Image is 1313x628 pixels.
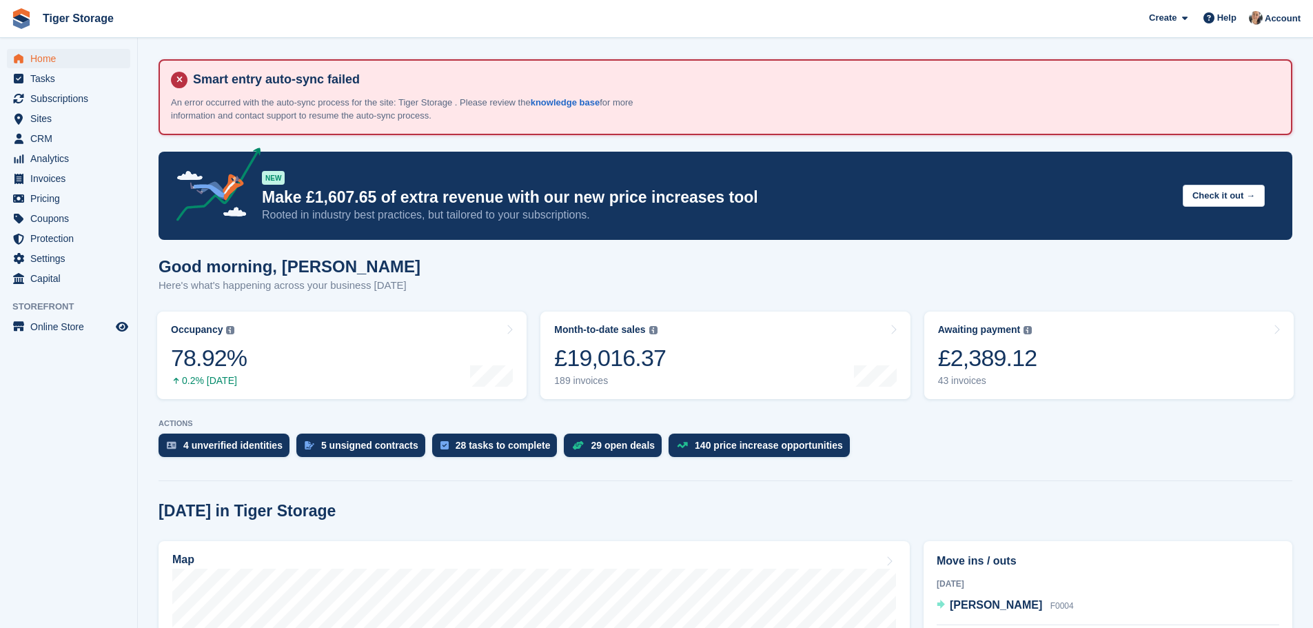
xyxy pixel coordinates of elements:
span: Online Store [30,317,113,336]
a: menu [7,149,130,168]
a: [PERSON_NAME] F0004 [937,597,1074,615]
a: Awaiting payment £2,389.12 43 invoices [924,312,1294,399]
span: Create [1149,11,1177,25]
div: 43 invoices [938,375,1037,387]
h2: [DATE] in Tiger Storage [159,502,336,520]
a: 140 price increase opportunities [669,434,857,464]
a: Preview store [114,318,130,335]
img: price-adjustments-announcement-icon-8257ccfd72463d97f412b2fc003d46551f7dbcb40ab6d574587a9cd5c0d94... [165,148,261,226]
span: Pricing [30,189,113,208]
span: Home [30,49,113,68]
a: Occupancy 78.92% 0.2% [DATE] [157,312,527,399]
a: Tiger Storage [37,7,119,30]
span: Sites [30,109,113,128]
h1: Good morning, [PERSON_NAME] [159,257,420,276]
p: Here's what's happening across your business [DATE] [159,278,420,294]
img: contract_signature_icon-13c848040528278c33f63329250d36e43548de30e8caae1d1a13099fd9432cc5.svg [305,441,314,449]
h4: Smart entry auto-sync failed [187,72,1280,88]
span: Invoices [30,169,113,188]
div: 5 unsigned contracts [321,440,418,451]
a: menu [7,49,130,68]
span: Capital [30,269,113,288]
p: ACTIONS [159,419,1292,428]
div: 4 unverified identities [183,440,283,451]
div: 189 invoices [554,375,666,387]
span: Settings [30,249,113,268]
span: Analytics [30,149,113,168]
a: menu [7,269,130,288]
span: CRM [30,129,113,148]
div: £19,016.37 [554,344,666,372]
a: menu [7,129,130,148]
a: menu [7,249,130,268]
span: Coupons [30,209,113,228]
span: Tasks [30,69,113,88]
a: menu [7,189,130,208]
a: 5 unsigned contracts [296,434,432,464]
div: 140 price increase opportunities [695,440,843,451]
div: Month-to-date sales [554,324,645,336]
span: Help [1217,11,1236,25]
p: An error occurred with the auto-sync process for the site: Tiger Storage . Please review the for ... [171,96,653,123]
a: menu [7,209,130,228]
img: icon-info-grey-7440780725fd019a000dd9b08b2336e03edf1995a4989e88bcd33f0948082b44.svg [649,326,658,334]
img: stora-icon-8386f47178a22dfd0bd8f6a31ec36ba5ce8667c1dd55bd0f319d3a0aa187defe.svg [11,8,32,29]
a: menu [7,89,130,108]
a: menu [7,229,130,248]
img: price_increase_opportunities-93ffe204e8149a01c8c9dc8f82e8f89637d9d84a8eef4429ea346261dce0b2c0.svg [677,442,688,448]
a: 28 tasks to complete [432,434,564,464]
a: 4 unverified identities [159,434,296,464]
a: Month-to-date sales £19,016.37 189 invoices [540,312,910,399]
div: 0.2% [DATE] [171,375,247,387]
a: menu [7,169,130,188]
span: [PERSON_NAME] [950,599,1042,611]
h2: Move ins / outs [937,553,1279,569]
div: 78.92% [171,344,247,372]
span: Storefront [12,300,137,314]
a: 29 open deals [564,434,669,464]
a: menu [7,69,130,88]
a: menu [7,109,130,128]
div: [DATE] [937,578,1279,590]
div: 29 open deals [591,440,655,451]
div: NEW [262,171,285,185]
div: £2,389.12 [938,344,1037,372]
span: Protection [30,229,113,248]
span: Account [1265,12,1301,26]
span: Subscriptions [30,89,113,108]
div: Awaiting payment [938,324,1021,336]
p: Make £1,607.65 of extra revenue with our new price increases tool [262,188,1172,207]
img: verify_identity-adf6edd0f0f0b5bbfe63781bf79b02c33cf7c696d77639b501bdc392416b5a36.svg [167,441,176,449]
img: Becky Martin [1249,11,1263,25]
img: deal-1b604bf984904fb50ccaf53a9ad4b4a5d6e5aea283cecdc64d6e3604feb123c2.svg [572,440,584,450]
h2: Map [172,554,194,566]
span: F0004 [1050,601,1074,611]
button: Check it out → [1183,185,1265,207]
img: icon-info-grey-7440780725fd019a000dd9b08b2336e03edf1995a4989e88bcd33f0948082b44.svg [1024,326,1032,334]
p: Rooted in industry best practices, but tailored to your subscriptions. [262,207,1172,223]
img: icon-info-grey-7440780725fd019a000dd9b08b2336e03edf1995a4989e88bcd33f0948082b44.svg [226,326,234,334]
img: task-75834270c22a3079a89374b754ae025e5fb1db73e45f91037f5363f120a921f8.svg [440,441,449,449]
a: menu [7,317,130,336]
div: 28 tasks to complete [456,440,551,451]
div: Occupancy [171,324,223,336]
a: knowledge base [531,97,600,108]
